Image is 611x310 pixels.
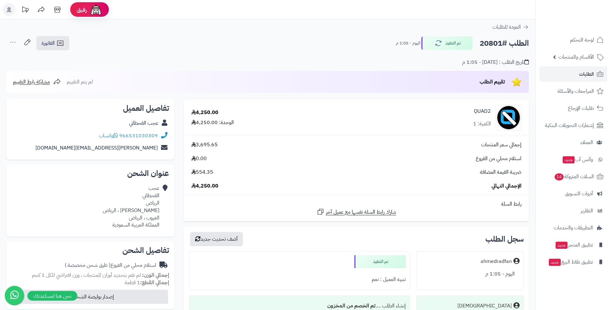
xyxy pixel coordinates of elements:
[554,173,564,181] span: 14
[191,169,213,176] span: 554.35
[492,182,521,190] span: الإجمالي النهائي
[570,35,594,44] span: لوحة التحكم
[481,258,512,265] div: ahmedradfan
[496,105,521,131] img: no_image-90x90.png
[492,23,529,31] a: العودة للطلبات
[191,155,207,162] span: 0.00
[554,172,594,181] span: السلات المتروكة
[67,78,93,86] span: لم يتم التقييم
[563,156,575,163] span: جديد
[12,170,169,177] h2: عنوان الشحن
[12,247,169,254] h2: تفاصيل الشحن
[558,53,594,62] span: الأقسام والمنتجات
[36,36,69,50] a: الفاتورة
[567,11,605,24] img: logo-2.png
[545,121,594,130] span: إشعارات التحويلات البنكية
[103,185,159,229] div: عجب القحطاني الرياض [PERSON_NAME] ، الرياض الغروب ، الرياض المملكة العربية السعودية
[17,3,33,18] a: تحديثات المنصة
[539,135,607,150] a: العملاء
[125,279,169,286] small: 1 قطعة
[421,36,473,50] button: تم التنفيذ
[581,206,593,215] span: التقارير
[90,3,102,16] img: ai-face.png
[579,70,594,79] span: الطلبات
[142,271,169,279] strong: إجمالي الوزن:
[568,104,594,113] span: طلبات الإرجاع
[555,240,593,249] span: تطبيق المتجر
[539,32,607,48] a: لوحة التحكم
[186,200,526,208] div: رابط السلة
[485,235,524,243] h3: سجل الطلب
[539,220,607,236] a: التطبيقات والخدمات
[193,273,406,286] div: تنبيه العميل : نعم
[480,169,521,176] span: ضريبة القيمة المضافة
[13,78,61,86] a: مشاركة رابط التقييم
[539,186,607,201] a: أدوات التسويق
[32,271,141,279] span: لم تقم بتحديد أوزان للمنتجات ، وزن افتراضي للكل 1 كجم
[481,141,521,149] span: إجمالي سعر المنتجات
[11,290,168,304] button: إصدار بوليصة الشحن
[191,141,218,149] span: 3,695.65
[396,40,420,46] small: اليوم - 1:05 م
[539,118,607,133] a: إشعارات التحويلات البنكية
[473,120,491,128] div: الكمية: 1
[191,182,218,190] span: 4,250.00
[317,208,396,216] a: شارك رابط السلة نفسها مع عميل آخر
[539,66,607,82] a: الطلبات
[327,302,376,310] b: تم الخصم من المخزون
[539,169,607,184] a: السلات المتروكة14
[191,109,218,116] div: 4,250.00
[539,254,607,270] a: تطبيق نقاط البيعجديد
[99,132,118,140] a: واتساب
[549,259,561,266] span: جديد
[539,101,607,116] a: طلبات الإرجاع
[462,59,529,66] div: تاريخ الطلب : [DATE] - 1:05 م
[580,138,593,147] span: العملاء
[480,78,505,86] span: تقييم الطلب
[539,152,607,167] a: وآتس آبجديد
[554,223,593,232] span: التطبيقات والخدمات
[562,155,593,164] span: وآتس آب
[12,104,169,112] h2: تفاصيل العميل
[77,6,87,14] span: رفيق
[556,242,568,249] span: جديد
[480,37,529,50] h2: الطلب #20801
[140,279,169,286] strong: إجمالي القطع:
[35,144,158,152] a: [PERSON_NAME][EMAIL_ADDRESS][DOMAIN_NAME]
[565,189,593,198] span: أدوات التسويق
[539,83,607,99] a: المراجعات والأسئلة
[129,119,158,127] a: عجب القحطاني
[492,23,521,31] span: العودة للطلبات
[326,208,396,216] span: شارك رابط السلة نفسها مع عميل آخر
[42,39,55,47] span: الفاتورة
[119,132,158,140] a: 966531030309
[13,78,50,86] span: مشاركة رابط التقييم
[421,268,520,280] div: اليوم - 1:05 م
[548,257,593,266] span: تطبيق نقاط البيع
[539,203,607,218] a: التقارير
[65,262,156,269] div: استلام محلي من الفروع
[476,155,521,162] span: استلام محلي من الفروع
[558,87,594,96] span: المراجعات والأسئلة
[539,237,607,253] a: تطبيق المتجرجديد
[65,261,110,269] span: ( طرق شحن مخصصة )
[190,232,243,246] button: أضف تحديث جديد
[191,119,234,126] div: الوحدة: 4,250.00
[354,255,406,268] div: تم التنفيذ
[474,108,491,115] a: QUAD2
[457,302,512,310] div: [DEMOGRAPHIC_DATA]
